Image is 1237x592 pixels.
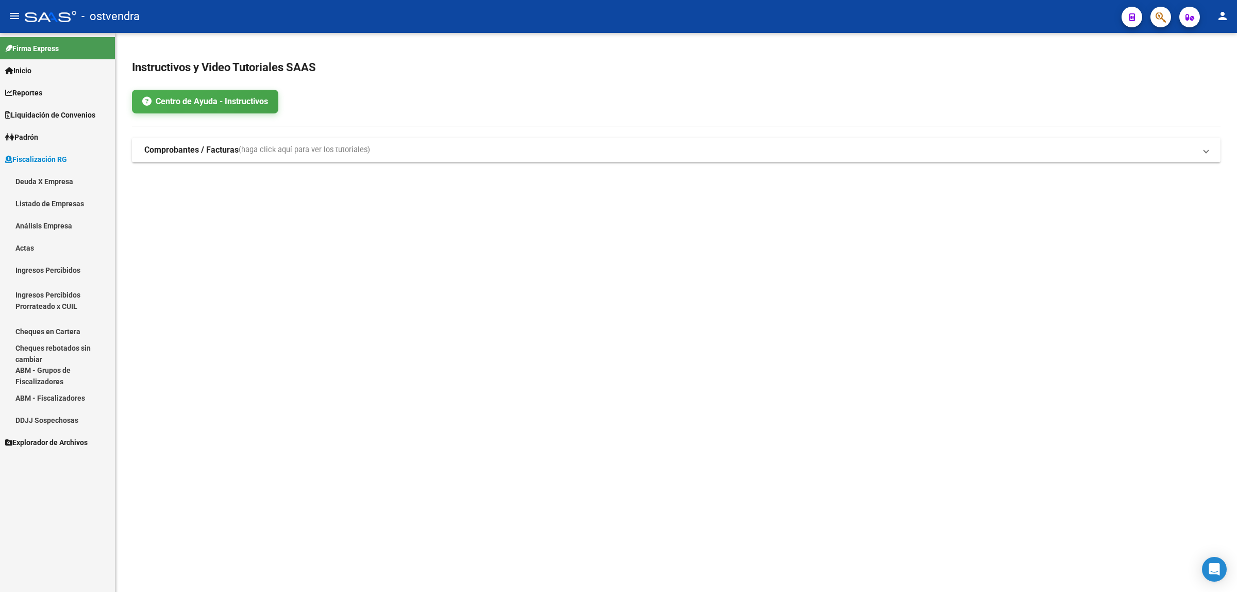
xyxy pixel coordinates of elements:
mat-icon: menu [8,10,21,22]
mat-expansion-panel-header: Comprobantes / Facturas(haga click aquí para ver los tutoriales) [132,138,1221,162]
span: Reportes [5,87,42,98]
a: Centro de Ayuda - Instructivos [132,90,278,113]
span: Inicio [5,65,31,76]
span: Fiscalización RG [5,154,67,165]
span: (haga click aquí para ver los tutoriales) [239,144,370,156]
span: - ostvendra [81,5,140,28]
span: Padrón [5,131,38,143]
div: Open Intercom Messenger [1202,557,1227,582]
mat-icon: person [1216,10,1229,22]
span: Firma Express [5,43,59,54]
strong: Comprobantes / Facturas [144,144,239,156]
span: Liquidación de Convenios [5,109,95,121]
h2: Instructivos y Video Tutoriales SAAS [132,58,1221,77]
span: Explorador de Archivos [5,437,88,448]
